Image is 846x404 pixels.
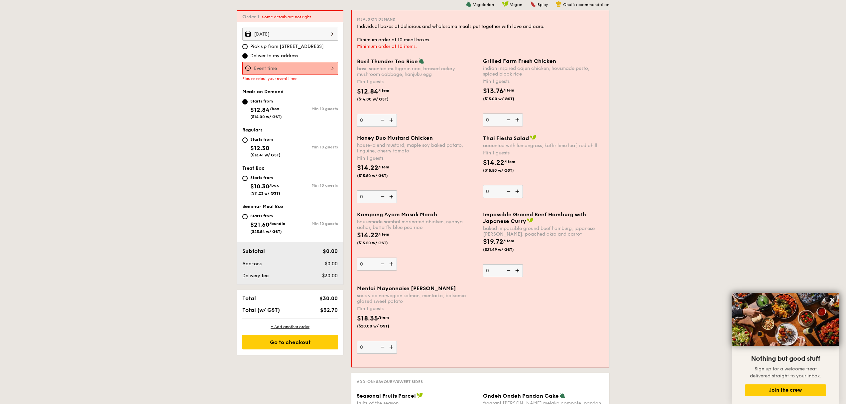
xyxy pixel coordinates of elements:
span: Add-on: Savoury/Sweet Sides [357,379,423,384]
div: Starts from [250,213,285,219]
img: icon-add.58712e84.svg [513,113,523,126]
span: Order 1 [242,14,262,20]
img: icon-add.58712e84.svg [513,264,523,277]
img: icon-vegetarian.fe4039eb.svg [419,58,424,64]
span: Please select your event time [242,76,297,81]
span: Add-ons [242,261,262,267]
span: $19.72 [483,238,503,246]
div: sous vide norwegian salmon, mentaiko, balsamic glazed sweet potato [357,293,478,304]
span: Delivery fee [242,273,269,279]
input: Impossible Ground Beef Hamburg with Japanese Currybaked impossible ground beef hamburg, japanese ... [483,264,523,277]
span: $13.76 [483,87,503,95]
div: Minimum order of 10 items. [357,43,604,50]
span: Meals on Demand [242,89,284,95]
span: Seminar Meal Box [242,204,284,209]
span: ($23.54 w/ GST) [250,229,282,234]
span: ($15.50 w/ GST) [357,173,402,178]
div: Min 1 guests [483,78,604,85]
span: /box [270,106,279,111]
input: Mentai Mayonnaise [PERSON_NAME]sous vide norwegian salmon, mentaiko, balsamic glazed sweet potato... [357,341,397,354]
img: icon-reduce.1d2dbef1.svg [377,258,387,270]
img: icon-reduce.1d2dbef1.svg [377,190,387,203]
img: icon-vegan.f8ff3823.svg [502,1,509,7]
span: $14.22 [357,231,378,239]
img: icon-add.58712e84.svg [387,190,397,203]
span: Honey Duo Mustard Chicken [357,135,433,141]
span: Some details are not right [262,15,311,19]
span: $14.22 [357,164,378,172]
div: Individual boxes of delicious and wholesome meals put together with love and care. Minimum order ... [357,23,604,43]
span: $12.84 [250,106,270,113]
div: Go to checkout [242,335,338,349]
span: Total (w/ GST) [242,307,280,313]
span: Thai Fiesta Salad [483,135,529,141]
img: DSC07876-Edit02-Large.jpeg [732,293,839,346]
span: $0.00 [325,261,338,267]
span: ($14.00 w/ GST) [357,97,402,102]
span: $10.30 [250,183,269,190]
img: icon-reduce.1d2dbef1.svg [377,114,387,126]
input: Kampung Ayam Masak Merahhousemade sambal marinated chicken, nyonya achar, butterfly blue pea rice... [357,258,397,271]
span: ($15.00 w/ GST) [483,96,528,101]
div: Min 10 guests [290,183,338,188]
span: ($21.49 w/ GST) [483,247,528,252]
input: Honey Duo Mustard Chickenhouse-blend mustard, maple soy baked potato, linguine, cherry tomatoMin ... [357,190,397,203]
span: $18.35 [357,314,378,322]
span: ($11.23 w/ GST) [250,191,280,196]
span: /item [378,88,389,93]
span: $30.00 [322,273,338,279]
input: Deliver to my address [242,53,248,59]
span: Treat Box [242,165,264,171]
div: basil scented multigrain rice, braised celery mushroom cabbage, hanjuku egg [357,66,478,77]
span: Chef's recommendation [563,2,609,7]
span: ($15.50 w/ GST) [483,168,528,173]
img: icon-reduce.1d2dbef1.svg [377,341,387,353]
div: Min 10 guests [290,221,338,226]
input: Thai Fiesta Saladaccented with lemongrass, kaffir lime leaf, red chilliMin 1 guests$14.22/item($1... [483,185,523,198]
div: house-blend mustard, maple soy baked potato, linguine, cherry tomato [357,142,478,154]
span: Mentai Mayonnaise [PERSON_NAME] [357,285,456,292]
div: Starts from [250,99,282,104]
span: /item [504,159,515,164]
div: Min 1 guests [483,150,604,156]
span: $12.84 [357,88,378,96]
div: Min 1 guests [357,155,478,162]
div: Min 1 guests [357,305,478,312]
img: icon-vegetarian.fe4039eb.svg [559,392,565,398]
img: icon-vegan.f8ff3823.svg [530,135,537,141]
span: /item [378,315,389,320]
input: Pick up from [STREET_ADDRESS] [242,44,248,49]
span: ($14.00 w/ GST) [250,114,282,119]
div: Min 1 guests [357,79,478,85]
span: Sign up for a welcome treat delivered straight to your inbox. [750,366,821,379]
img: icon-spicy.37a8142b.svg [530,1,536,7]
span: ($13.41 w/ GST) [250,153,281,157]
span: Total [242,295,256,302]
span: /item [378,165,389,169]
span: $32.70 [320,307,338,313]
div: Min 10 guests [290,145,338,149]
span: Spicy [538,2,548,7]
span: Pick up from [STREET_ADDRESS] [250,43,324,50]
img: icon-reduce.1d2dbef1.svg [503,113,513,126]
input: Starts from$10.30/box($11.23 w/ GST)Min 10 guests [242,176,248,181]
div: baked impossible ground beef hamburg, japanese [PERSON_NAME], poached okra and carrot [483,226,604,237]
span: Nothing but good stuff [751,355,820,363]
span: $21.60 [250,221,269,228]
div: Starts from [250,175,280,180]
div: housemade sambal marinated chicken, nyonya achar, butterfly blue pea rice [357,219,478,230]
span: ($15.50 w/ GST) [357,240,402,246]
img: icon-vegan.f8ff3823.svg [527,218,534,224]
span: /item [378,232,389,237]
img: icon-vegan.f8ff3823.svg [417,392,423,398]
img: icon-add.58712e84.svg [387,114,397,126]
img: icon-add.58712e84.svg [513,185,523,198]
span: Seasonal Fruits Parcel [357,393,416,399]
span: $12.30 [250,144,269,152]
span: $30.00 [319,295,338,302]
input: Grilled Farm Fresh Chickenindian inspired cajun chicken, housmade pesto, spiced black riceMin 1 g... [483,113,523,126]
span: Impossible Ground Beef Hamburg with Japanese Curry [483,211,586,224]
input: Event time [242,62,338,75]
span: Vegan [510,2,522,7]
img: icon-reduce.1d2dbef1.svg [503,185,513,198]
